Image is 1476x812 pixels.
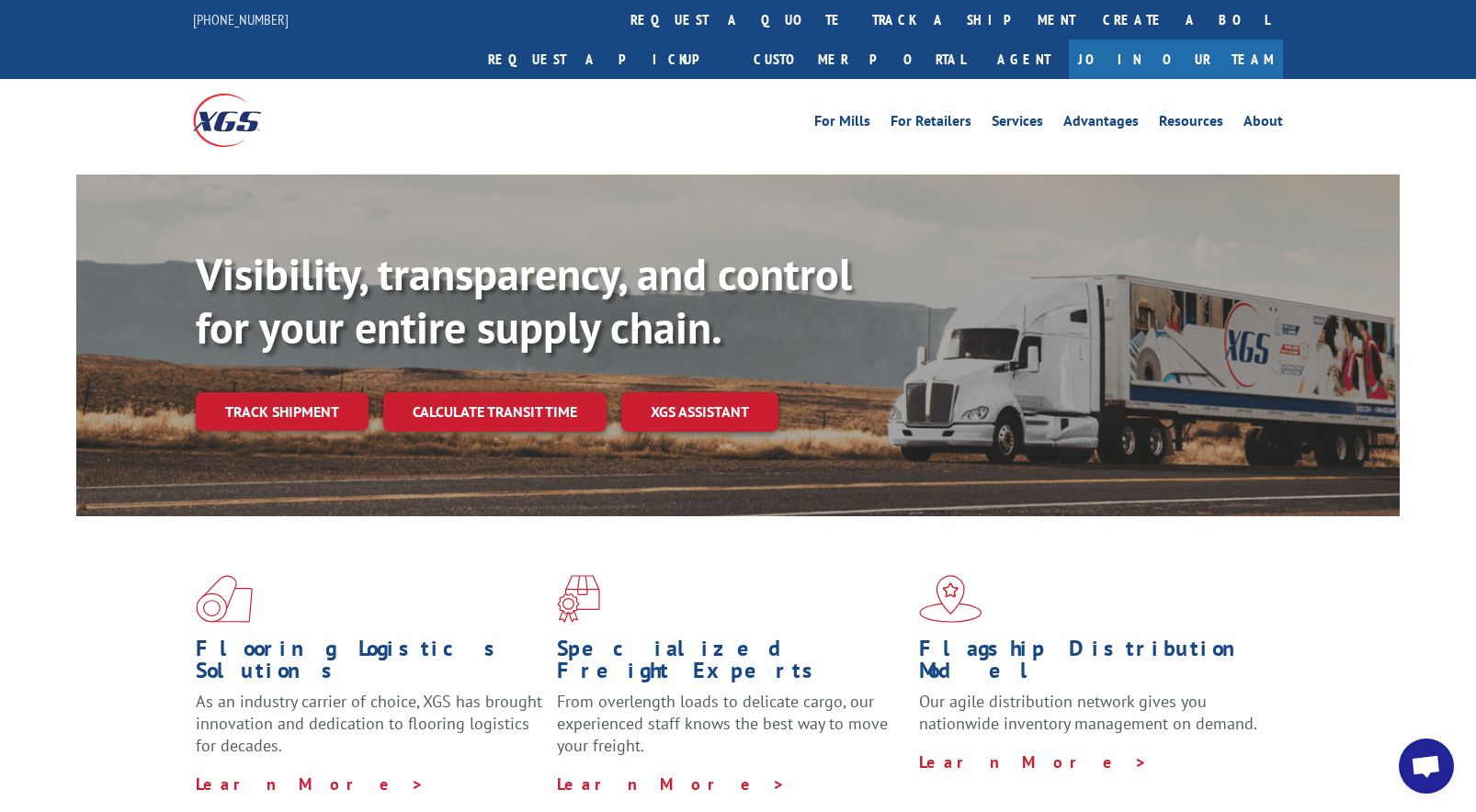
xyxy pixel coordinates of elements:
[196,773,425,795] a: Learn More >
[1159,114,1223,134] a: Resources
[1069,39,1283,79] a: Join Our Team
[557,575,600,623] img: xgs-icon-focused-on-flooring-red
[621,392,778,432] a: XGS ASSISTANT
[557,637,904,691] h1: Specialized Freight Experts
[557,691,904,773] p: From overlength loads to delicate cargo, our experienced staff knows the best way to move your fr...
[814,114,870,134] a: For Mills
[992,114,1043,134] a: Services
[196,245,852,355] b: Visibility, transparency, and control for your entire supply chain.
[196,691,542,756] span: As an industry carrier of choice, XGS has brought innovation and dedication to flooring logistics...
[196,575,253,623] img: xgs-icon-total-supply-chain-intelligence-red
[919,637,1266,691] h1: Flagship Distribution Model
[740,39,979,79] a: Customer Portal
[1243,114,1283,134] a: About
[891,114,971,134] a: For Retailers
[193,10,289,28] a: [PHONE_NUMBER]
[979,39,1069,79] a: Agent
[919,751,1148,773] a: Learn More >
[919,691,1257,734] span: Our agile distribution network gives you nationwide inventory management on demand.
[196,392,369,431] a: Track shipment
[1399,739,1454,794] div: Open chat
[557,773,786,795] a: Learn More >
[383,392,607,432] a: Calculate transit time
[919,575,982,623] img: xgs-icon-flagship-distribution-model-red
[474,39,740,79] a: Request a pickup
[1063,114,1139,134] a: Advantages
[196,637,543,691] h1: Flooring Logistics Solutions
